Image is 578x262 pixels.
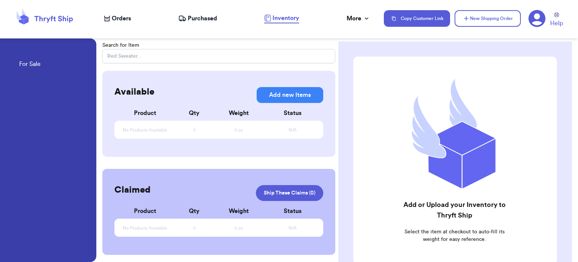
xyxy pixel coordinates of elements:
span: No Products Available [123,127,167,133]
span: N/A [289,127,297,133]
h2: Claimed [114,184,151,196]
div: Status [268,109,317,118]
span: 0 oz [234,127,243,133]
span: No Products Available [123,225,167,231]
h2: Add or Upload your Inventory to Thryft Ship [397,199,511,221]
input: Red Sweater... [102,49,335,63]
button: New Shipping Order [455,10,521,27]
div: Weight [210,207,268,216]
p: Search for Item [102,41,335,49]
span: Inventory [272,14,299,23]
a: Inventory [264,14,299,23]
a: For Sale [19,60,41,70]
a: Help [550,12,563,28]
span: N/A [289,225,297,231]
span: 0 [193,127,196,133]
div: Product [120,207,170,216]
a: Ship These Claims (0) [256,185,323,201]
button: Copy Customer Link [384,10,450,27]
div: Product [120,109,170,118]
div: Status [268,207,317,216]
h2: Available [114,86,154,98]
span: Purchased [188,14,217,23]
p: Select the item at checkout to auto-fill its weight for easy reference. [397,228,511,243]
div: More [347,14,370,23]
span: 0 oz [234,225,243,231]
span: 0 [193,225,196,231]
button: Add new Items [257,87,323,103]
a: Orders [104,14,131,23]
div: Weight [210,109,268,118]
span: Help [550,19,563,28]
a: Purchased [178,14,217,23]
div: Qty [170,109,219,118]
div: Qty [170,207,219,216]
span: Orders [112,14,131,23]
